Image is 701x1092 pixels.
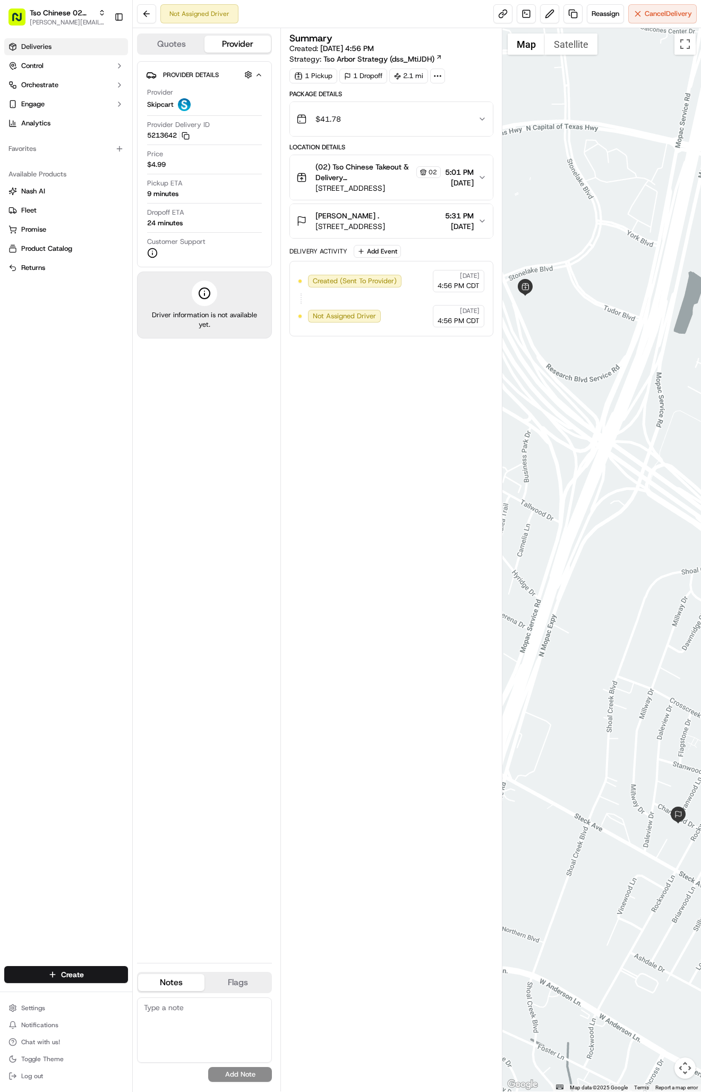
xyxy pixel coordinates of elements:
a: Deliveries [4,38,128,55]
img: profile_skipcart_partner.png [178,98,191,111]
div: We're available if you need us! [48,112,146,121]
span: Create [61,969,84,980]
a: Tso Arbor Strategy (dss_MtiJDH) [323,54,442,64]
span: Customer Support [147,237,206,247]
img: Antonia (Store Manager) [11,183,28,200]
span: Chat with us! [21,1038,60,1046]
a: Promise [8,225,124,234]
span: $41.78 [315,114,341,124]
button: CancelDelivery [628,4,697,23]
span: [DATE] [94,165,116,173]
button: Notes [138,974,204,991]
button: Promise [4,221,128,238]
span: [DATE] [460,272,480,280]
span: Settings [21,1004,45,1012]
button: Settings [4,1001,128,1015]
span: • [88,165,92,173]
a: Open this area in Google Maps (opens a new window) [505,1078,540,1091]
img: 8571987876998_91fb9ceb93ad5c398215_72.jpg [22,101,41,121]
img: Charles Folsom [11,155,28,172]
div: Past conversations [11,138,71,147]
span: Driver information is not available yet. [146,310,263,329]
button: Toggle fullscreen view [674,33,696,55]
button: Product Catalog [4,240,128,257]
span: Dropoff ETA [147,208,184,217]
div: Delivery Activity [289,247,347,256]
span: API Documentation [100,238,170,248]
button: Create [4,966,128,983]
span: Pickup ETA [147,179,183,188]
div: 2.1 mi [389,69,428,83]
a: Report a map error [655,1085,698,1090]
div: 9 minutes [147,189,178,199]
img: Nash [11,11,32,32]
a: Powered byPylon [75,263,129,272]
img: 1736555255976-a54dd68f-1ca7-489b-9aae-adbdc363a1c4 [11,101,30,121]
button: Tso Chinese 02 Arbor[PERSON_NAME][EMAIL_ADDRESS][DOMAIN_NAME] [4,4,110,30]
span: Provider Details [163,71,219,79]
span: Deliveries [21,42,52,52]
span: Skipcart [147,100,174,109]
div: Package Details [289,90,493,98]
span: [PERSON_NAME] [33,165,86,173]
a: Nash AI [8,187,124,196]
span: Orchestrate [21,80,58,90]
span: (02) Tso Chinese Takeout & Delivery [GEOGRAPHIC_DATA] [GEOGRAPHIC_DATA] Crossing Manager [315,162,414,183]
div: 24 minutes [147,218,183,228]
span: Provider [147,88,173,97]
div: Favorites [4,140,128,157]
button: Control [4,57,128,74]
button: Nash AI [4,183,128,200]
a: Returns [8,263,124,273]
a: 💻API Documentation [86,233,175,252]
button: [PERSON_NAME][EMAIL_ADDRESS][DOMAIN_NAME] [30,18,106,27]
span: Tso Arbor Strategy (dss_MtiJDH) [323,54,434,64]
span: [PERSON_NAME] (Store Manager) [33,193,140,202]
a: Analytics [4,115,128,132]
button: Provider Details [146,66,263,83]
div: 💻 [90,239,98,247]
button: Engage [4,96,128,113]
button: See all [165,136,193,149]
button: Returns [4,259,128,276]
span: 4:56 PM CDT [438,316,480,326]
span: [DATE] [460,307,480,315]
button: Provider [204,36,271,53]
span: Log out [21,1072,43,1080]
p: Welcome 👋 [11,43,193,60]
span: Fleet [21,206,37,215]
span: Not Assigned Driver [313,311,376,321]
span: [DATE] [445,221,474,232]
button: 5213642 [147,131,190,140]
button: Log out [4,1069,128,1083]
div: Strategy: [289,54,442,64]
a: Fleet [8,206,124,215]
button: Start new chat [181,105,193,117]
button: Show street map [508,33,545,55]
span: 4:56 PM CDT [438,281,480,291]
span: Returns [21,263,45,273]
span: Control [21,61,44,71]
span: Analytics [21,118,50,128]
div: 1 Dropoff [339,69,387,83]
button: Keyboard shortcuts [556,1085,563,1089]
button: $41.78 [290,102,492,136]
span: 5:31 PM [445,210,474,221]
span: Promise [21,225,46,234]
span: 02 [429,168,437,176]
span: [PERSON_NAME] . [315,210,379,221]
button: Chat with us! [4,1035,128,1049]
span: Pylon [106,264,129,272]
div: Start new chat [48,101,174,112]
a: 📗Knowledge Base [6,233,86,252]
button: Map camera controls [674,1057,696,1079]
span: Created: [289,43,374,54]
a: Product Catalog [8,244,124,253]
button: Tso Chinese 02 Arbor [30,7,94,18]
span: 5:01 PM [445,167,474,177]
div: 1 Pickup [289,69,337,83]
span: Knowledge Base [21,238,81,248]
span: Map data ©2025 Google [570,1085,628,1090]
span: [DATE] 4:56 PM [320,44,374,53]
